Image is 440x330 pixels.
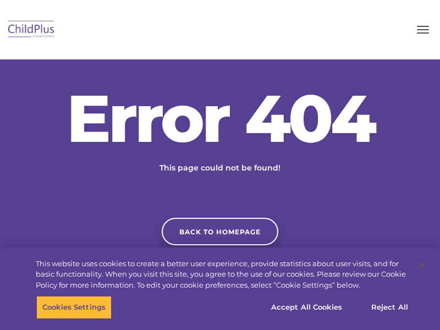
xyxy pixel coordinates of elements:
[105,162,335,174] p: This page could not be found!
[36,258,409,291] div: This website uses cookies to create a better user experience, provide statistics about user visit...
[355,296,424,319] button: Reject All
[410,253,435,277] button: Close
[55,85,385,151] h2: Error 404
[162,218,278,245] a: Back to homepage
[36,296,112,319] button: Cookies Settings
[265,296,348,319] button: Accept All Cookies
[5,17,57,43] img: ChildPlus by Procare Solutions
